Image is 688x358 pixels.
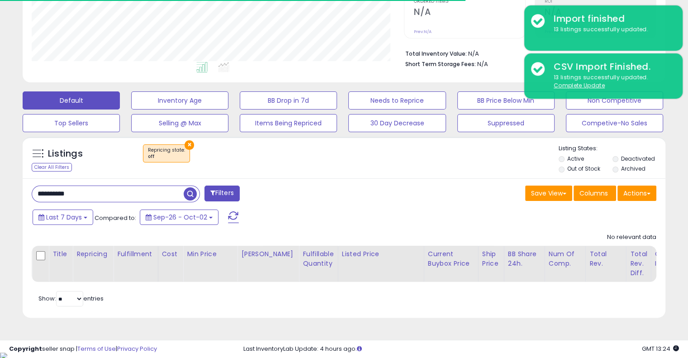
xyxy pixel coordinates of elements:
b: Total Inventory Value: [405,50,467,57]
span: Sep-26 - Oct-02 [153,213,207,222]
div: Num of Comp. [549,249,582,268]
div: 13 listings successfully updated. [547,25,676,34]
button: Suppressed [457,114,555,132]
div: Fulfillment [117,249,154,259]
label: Deactivated [621,155,655,162]
h5: Listings [48,148,83,160]
button: Competive-No Sales [566,114,663,132]
b: Short Term Storage Fees: [405,60,476,68]
button: 30 Day Decrease [348,114,446,132]
button: Selling @ Max [131,114,228,132]
button: Top Sellers [23,114,120,132]
button: BB Price Below Min [457,91,555,110]
button: BB Drop in 7d [240,91,337,110]
div: BB Share 24h. [508,249,541,268]
div: Import finished [547,12,676,25]
div: off [148,153,185,160]
strong: Copyright [9,344,42,353]
div: [PERSON_NAME] [241,249,295,259]
button: Sep-26 - Oct-02 [140,210,218,225]
button: Inventory Age [131,91,228,110]
div: Min Price [187,249,233,259]
div: Ordered Items [655,249,688,268]
span: Compared to: [95,214,136,222]
label: Archived [621,165,645,172]
div: Listed Price [342,249,420,259]
div: 13 listings successfully updated. [547,73,676,90]
label: Out of Stock [567,165,600,172]
span: Last 7 Days [46,213,82,222]
button: Actions [617,186,656,201]
div: Current Buybox Price [428,249,474,268]
a: Privacy Policy [117,344,157,353]
button: Columns [574,186,616,201]
span: 2025-10-12 13:24 GMT [642,344,679,353]
span: Repricing state : [148,147,185,160]
label: Active [567,155,584,162]
button: × [185,140,194,150]
div: Title [52,249,69,259]
span: Show: entries [38,294,104,303]
button: Items Being Repriced [240,114,337,132]
div: Clear All Filters [32,163,72,172]
p: Listing States: [559,144,665,153]
span: Columns [579,189,608,198]
button: Filters [204,186,240,201]
button: Save View [525,186,572,201]
button: Default [23,91,120,110]
div: Total Rev. [589,249,622,268]
span: N/A [477,60,488,68]
div: Cost [162,249,180,259]
u: Complete Update [554,81,605,89]
h2: N/A [414,7,525,19]
div: Total Rev. Diff. [630,249,647,278]
div: Last InventoryLab Update: 4 hours ago. [243,345,679,353]
div: seller snap | | [9,345,157,353]
li: N/A [405,48,650,58]
button: Last 7 Days [33,210,93,225]
div: Ship Price [482,249,500,268]
button: Needs to Reprice [348,91,446,110]
a: Terms of Use [77,344,116,353]
div: Repricing [76,249,109,259]
div: CSV Import Finished. [547,60,676,73]
button: Non Competitive [566,91,663,110]
small: Prev: N/A [414,29,432,34]
div: Fulfillable Quantity [303,249,334,268]
div: No relevant data [607,233,656,242]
